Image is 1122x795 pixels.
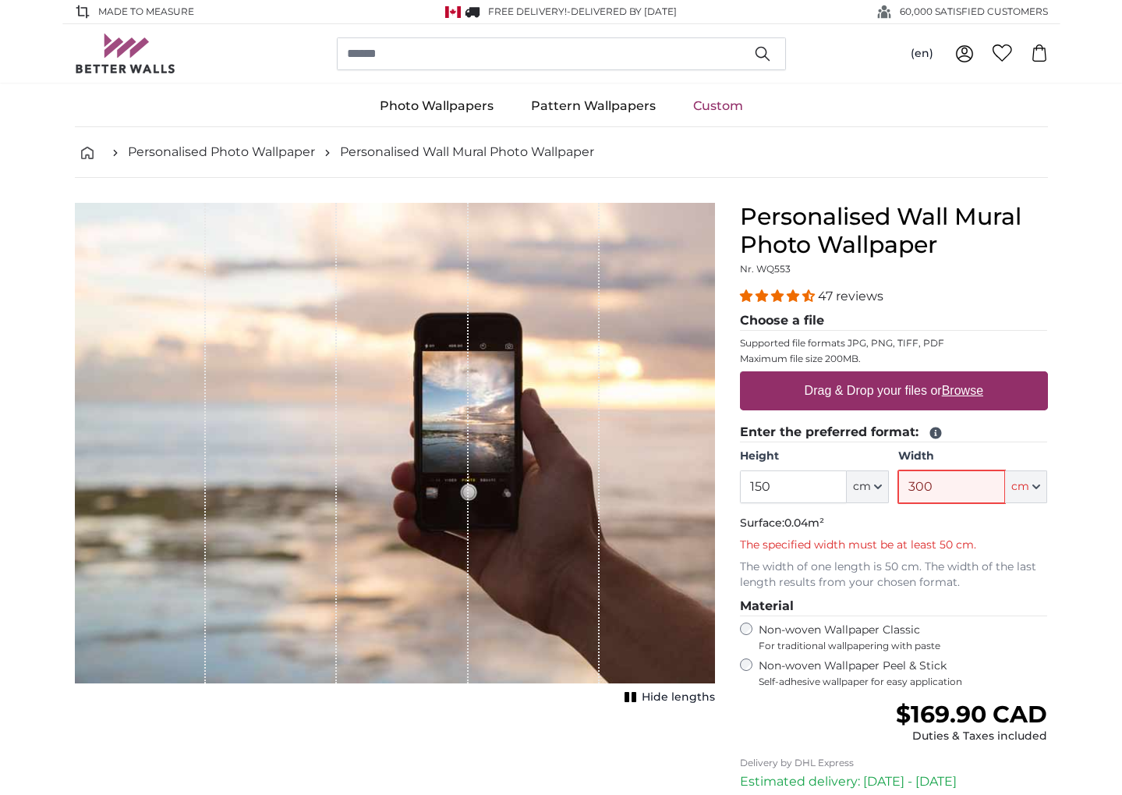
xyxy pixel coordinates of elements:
[98,5,194,19] span: Made to Measure
[75,203,715,708] div: 1 of 1
[798,375,989,406] label: Drag & Drop your files or
[740,559,1048,591] p: The width of one length is 50 cm. The width of the last length results from your chosen format.
[740,289,818,303] span: 4.38 stars
[759,658,1048,688] label: Non-woven Wallpaper Peel & Stick
[488,5,567,17] span: FREE delivery!
[740,449,889,464] label: Height
[896,700,1047,729] span: $169.90 CAD
[896,729,1047,744] div: Duties & Taxes included
[740,337,1048,350] p: Supported file formats JPG, PNG, TIFF, PDF
[1011,479,1029,495] span: cm
[818,289,883,303] span: 47 reviews
[674,86,762,126] a: Custom
[740,597,1048,616] legend: Material
[567,5,677,17] span: -
[759,623,1048,652] label: Non-woven Wallpaper Classic
[900,5,1048,19] span: 60,000 SATISFIED CUSTOMERS
[740,538,1048,553] p: The specified width must be at least 50 cm.
[512,86,674,126] a: Pattern Wallpapers
[898,40,946,68] button: (en)
[445,6,461,18] img: Canada
[740,203,1048,259] h1: Personalised Wall Mural Photo Wallpaper
[740,311,1048,331] legend: Choose a file
[128,143,315,161] a: Personalised Photo Wallpaper
[740,353,1048,365] p: Maximum file size 200MB.
[847,470,889,503] button: cm
[75,34,176,73] img: Betterwalls
[620,687,715,708] button: Hide lengths
[784,516,824,530] span: 0.04m²
[571,5,677,17] span: Delivered by [DATE]
[340,143,594,161] a: Personalised Wall Mural Photo Wallpaper
[759,640,1048,652] span: For traditional wallpapering with paste
[740,772,1048,791] p: Estimated delivery: [DATE] - [DATE]
[759,676,1048,688] span: Self-adhesive wallpaper for easy application
[740,263,791,275] span: Nr. WQ553
[361,86,512,126] a: Photo Wallpapers
[75,127,1048,178] nav: breadcrumbs
[642,690,715,705] span: Hide lengths
[1005,470,1047,503] button: cm
[942,384,983,397] u: Browse
[740,423,1048,442] legend: Enter the preferred format:
[740,757,1048,769] p: Delivery by DHL Express
[898,449,1047,464] label: Width
[740,516,1048,531] p: Surface:
[853,479,871,495] span: cm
